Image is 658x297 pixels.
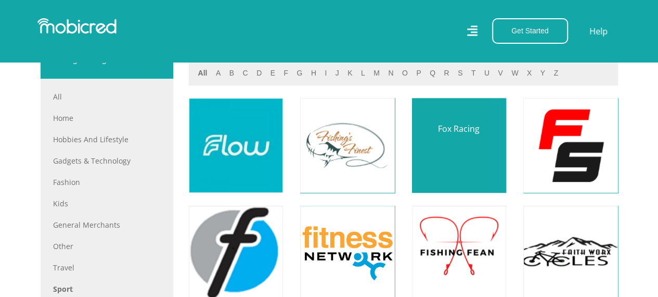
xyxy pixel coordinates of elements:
button: g [293,67,305,79]
button: k [344,67,355,79]
img: Mobicred [37,18,117,34]
button: a [213,67,224,79]
button: z [550,67,561,79]
button: q [427,67,438,79]
button: j [332,67,342,79]
a: All [53,91,161,102]
a: Hobbies and Lifestyle [53,134,161,145]
button: p [413,67,424,79]
button: e [267,67,278,79]
a: Gadgets & Technology [53,155,161,166]
a: Sport [53,283,161,294]
button: c [239,67,251,79]
button: d [253,67,265,79]
a: Home [53,113,161,123]
a: Other [53,241,161,252]
button: h [308,67,319,79]
button: f [280,67,291,79]
button: b [226,67,237,79]
button: t [468,67,479,79]
button: x [524,67,535,79]
button: All [195,67,211,79]
a: Fashion [53,177,161,188]
a: General Merchants [53,219,161,230]
button: n [385,67,396,79]
button: i [321,67,330,79]
button: w [508,67,521,79]
button: s [455,67,466,79]
a: Kids [53,198,161,209]
button: r [441,67,452,79]
button: m [370,67,383,79]
button: u [481,67,493,79]
button: v [495,67,506,79]
button: l [358,67,368,79]
button: y [537,67,548,79]
button: Get Started [492,18,568,44]
button: o [399,67,411,79]
a: Help [589,24,608,38]
a: Travel [53,262,161,273]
